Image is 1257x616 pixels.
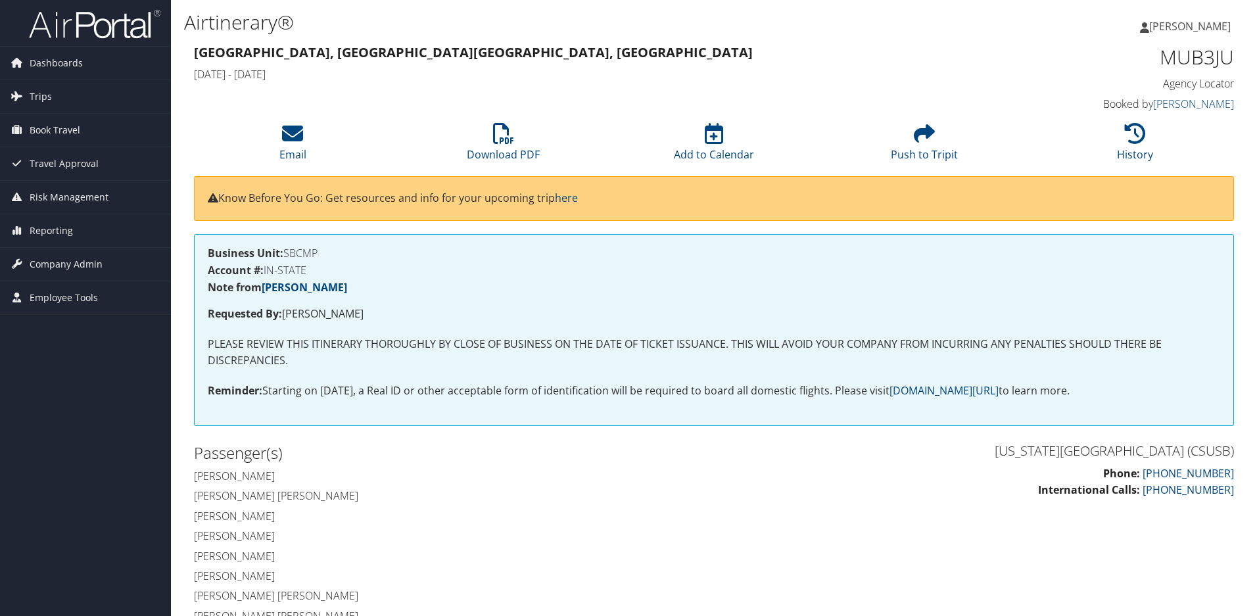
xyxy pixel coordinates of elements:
[194,442,704,464] h2: Passenger(s)
[208,265,1220,275] h4: IN-STATE
[674,130,754,162] a: Add to Calendar
[889,383,999,398] a: [DOMAIN_NAME][URL]
[1149,19,1231,34] span: [PERSON_NAME]
[208,336,1220,369] p: PLEASE REVIEW THIS ITINERARY THOROUGHLY BY CLOSE OF BUSINESS ON THE DATE OF TICKET ISSUANCE. THIS...
[891,130,958,162] a: Push to Tripit
[208,263,264,277] strong: Account #:
[208,280,347,295] strong: Note from
[1103,466,1140,481] strong: Phone:
[555,191,578,205] a: here
[1143,466,1234,481] a: [PHONE_NUMBER]
[194,529,704,543] h4: [PERSON_NAME]
[194,569,704,583] h4: [PERSON_NAME]
[262,280,347,295] a: [PERSON_NAME]
[30,248,103,281] span: Company Admin
[1140,7,1244,46] a: [PERSON_NAME]
[30,214,73,247] span: Reporting
[184,9,891,36] h1: Airtinerary®
[30,181,108,214] span: Risk Management
[30,80,52,113] span: Trips
[1153,97,1234,111] a: [PERSON_NAME]
[30,281,98,314] span: Employee Tools
[1038,483,1140,497] strong: International Calls:
[208,306,282,321] strong: Requested By:
[30,114,80,147] span: Book Travel
[208,190,1220,207] p: Know Before You Go: Get resources and info for your upcoming trip
[30,147,99,180] span: Travel Approval
[208,246,283,260] strong: Business Unit:
[194,67,969,82] h4: [DATE] - [DATE]
[194,469,704,483] h4: [PERSON_NAME]
[208,383,1220,400] p: Starting on [DATE], a Real ID or other acceptable form of identification will be required to boar...
[194,549,704,563] h4: [PERSON_NAME]
[208,383,262,398] strong: Reminder:
[989,76,1234,91] h4: Agency Locator
[194,509,704,523] h4: [PERSON_NAME]
[194,488,704,503] h4: [PERSON_NAME] [PERSON_NAME]
[208,248,1220,258] h4: SBCMP
[29,9,160,39] img: airportal-logo.png
[467,130,540,162] a: Download PDF
[30,47,83,80] span: Dashboards
[194,43,753,61] strong: [GEOGRAPHIC_DATA], [GEOGRAPHIC_DATA] [GEOGRAPHIC_DATA], [GEOGRAPHIC_DATA]
[989,43,1234,71] h1: MUB3JU
[724,442,1234,460] h3: [US_STATE][GEOGRAPHIC_DATA] (CSUSB)
[208,306,1220,323] p: [PERSON_NAME]
[1143,483,1234,497] a: [PHONE_NUMBER]
[989,97,1234,111] h4: Booked by
[194,588,704,603] h4: [PERSON_NAME] [PERSON_NAME]
[279,130,306,162] a: Email
[1117,130,1153,162] a: History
